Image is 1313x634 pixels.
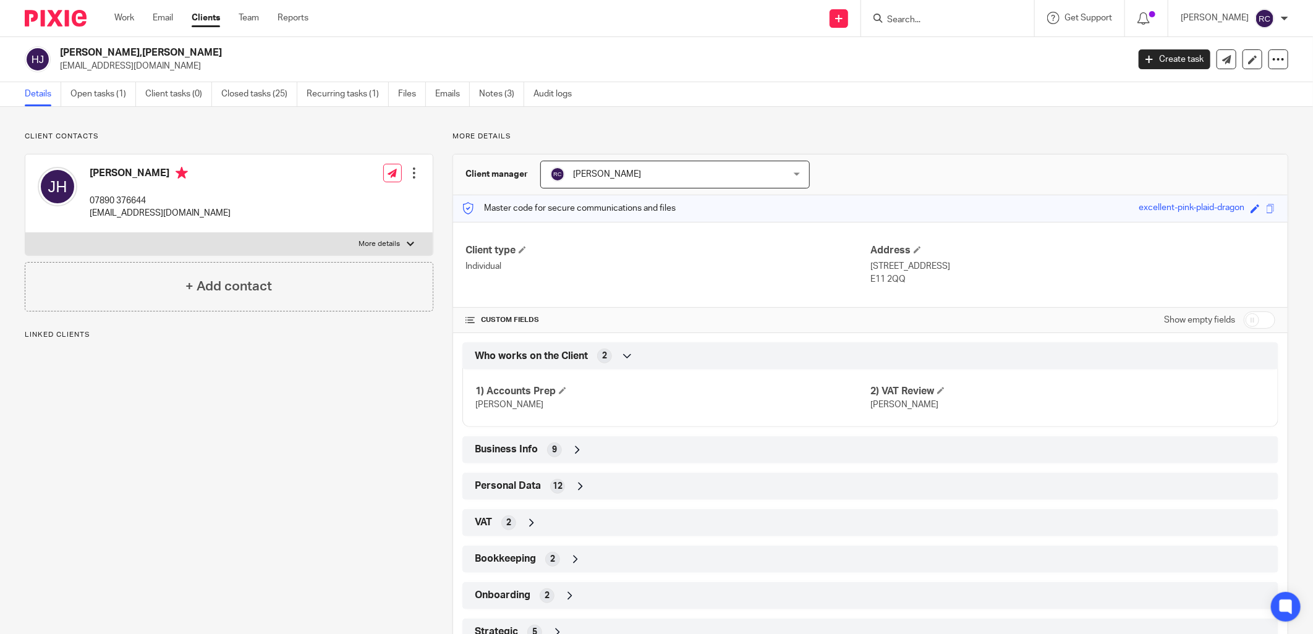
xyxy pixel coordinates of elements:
span: 2 [545,590,550,602]
span: Onboarding [475,589,530,602]
div: excellent-pink-plaid-dragon [1139,201,1244,216]
h4: CUSTOM FIELDS [465,315,870,325]
h4: Address [870,244,1275,257]
i: Primary [176,167,188,179]
img: svg%3E [38,167,77,206]
h4: 1) Accounts Prep [475,385,870,398]
span: [PERSON_NAME] [475,400,543,409]
span: Who works on the Client [475,350,588,363]
p: More details [359,239,401,249]
a: Emails [435,82,470,106]
a: Work [114,12,134,24]
img: Pixie [25,10,87,27]
h3: Client manager [465,168,528,180]
a: Reports [278,12,308,24]
p: [PERSON_NAME] [1181,12,1249,24]
p: Linked clients [25,330,433,340]
p: 07890 376644 [90,195,231,207]
a: Recurring tasks (1) [307,82,389,106]
a: Create task [1139,49,1210,69]
p: [EMAIL_ADDRESS][DOMAIN_NAME] [60,60,1120,72]
span: Get Support [1064,14,1112,22]
img: svg%3E [25,46,51,72]
p: Master code for secure communications and files [462,202,676,214]
span: [PERSON_NAME] [573,170,641,179]
p: [EMAIL_ADDRESS][DOMAIN_NAME] [90,207,231,219]
span: Personal Data [475,480,541,492]
h4: [PERSON_NAME] [90,167,231,182]
a: Files [398,82,426,106]
span: 2 [602,350,607,362]
a: Client tasks (0) [145,82,212,106]
p: E11 2QQ [870,273,1275,285]
img: svg%3E [550,167,565,182]
span: 12 [553,480,563,492]
p: Client contacts [25,132,433,142]
a: Open tasks (1) [70,82,136,106]
span: 2 [506,517,511,529]
a: Email [153,12,173,24]
label: Show empty fields [1164,314,1235,326]
span: 9 [552,444,557,456]
p: [STREET_ADDRESS] [870,260,1275,273]
span: 2 [550,553,555,565]
a: Details [25,82,61,106]
span: Bookkeeping [475,552,536,565]
span: VAT [475,516,492,529]
p: More details [453,132,1288,142]
h4: + Add contact [185,277,272,296]
h4: 2) VAT Review [870,385,1265,398]
a: Closed tasks (25) [221,82,297,106]
h2: [PERSON_NAME],[PERSON_NAME] [60,46,908,59]
a: Audit logs [533,82,581,106]
a: Clients [192,12,220,24]
a: Notes (3) [479,82,524,106]
span: [PERSON_NAME] [870,400,938,409]
p: Individual [465,260,870,273]
img: svg%3E [1255,9,1275,28]
span: Business Info [475,443,538,456]
input: Search [886,15,997,26]
h4: Client type [465,244,870,257]
a: Team [239,12,259,24]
